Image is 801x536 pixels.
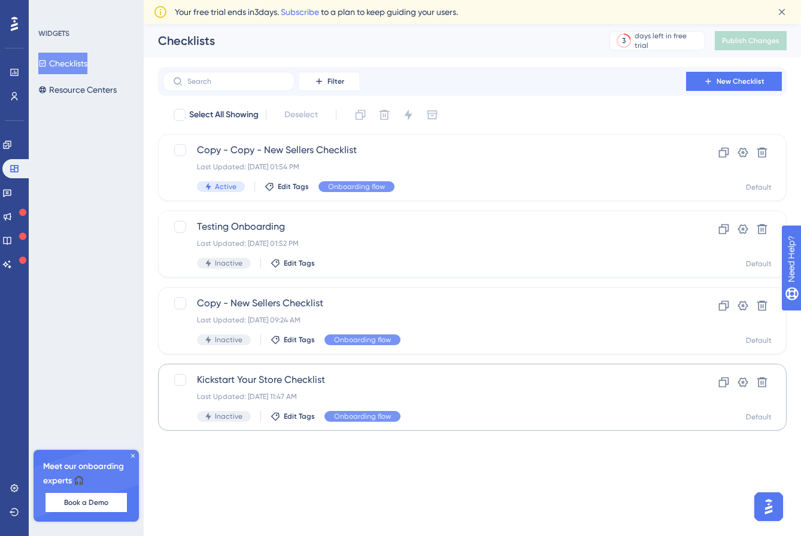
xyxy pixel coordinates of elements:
span: Need Help? [28,3,75,17]
span: Edit Tags [284,335,315,345]
input: Search [187,77,284,86]
span: Inactive [215,412,242,421]
button: Checklists [38,53,87,74]
span: Testing Onboarding [197,220,652,234]
button: Filter [299,72,359,91]
button: Deselect [274,104,329,126]
div: WIDGETS [38,29,69,38]
div: Last Updated: [DATE] 11:47 AM [197,392,652,401]
span: Book a Demo [64,498,108,507]
span: Copy - Copy - New Sellers Checklist [197,143,652,157]
div: Last Updated: [DATE] 01:54 PM [197,162,652,172]
button: Edit Tags [271,335,315,345]
span: Edit Tags [284,258,315,268]
span: Select All Showing [189,108,259,122]
span: Active [215,182,236,191]
span: Onboarding flow [334,335,391,345]
div: days left in free trial [635,31,701,50]
button: Publish Changes [715,31,787,50]
a: Subscribe [281,7,319,17]
button: Edit Tags [265,182,309,191]
div: Last Updated: [DATE] 09:24 AM [197,315,652,325]
div: Default [746,182,772,192]
div: 3 [622,36,626,45]
span: Onboarding flow [328,182,385,191]
span: Publish Changes [722,36,779,45]
span: Inactive [215,258,242,268]
span: Edit Tags [278,182,309,191]
span: Inactive [215,335,242,345]
span: Kickstart Your Store Checklist [197,373,652,387]
span: Copy - New Sellers Checklist [197,296,652,310]
iframe: UserGuiding AI Assistant Launcher [751,489,787,525]
span: Filter [327,77,344,86]
button: Resource Centers [38,79,117,100]
div: Default [746,412,772,422]
button: New Checklist [686,72,782,91]
button: Edit Tags [271,258,315,268]
div: Default [746,336,772,345]
button: Edit Tags [271,412,315,421]
div: Default [746,259,772,269]
span: Edit Tags [284,412,315,421]
div: Last Updated: [DATE] 01:52 PM [197,239,652,248]
span: New Checklist [717,77,764,86]
div: Checklists [158,32,579,49]
span: Onboarding flow [334,412,391,421]
button: Book a Demo [45,493,127,512]
span: Meet our onboarding experts 🎧 [43,459,129,488]
span: Deselect [284,108,318,122]
span: Your free trial ends in 3 days. to a plan to keep guiding your users. [175,5,458,19]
